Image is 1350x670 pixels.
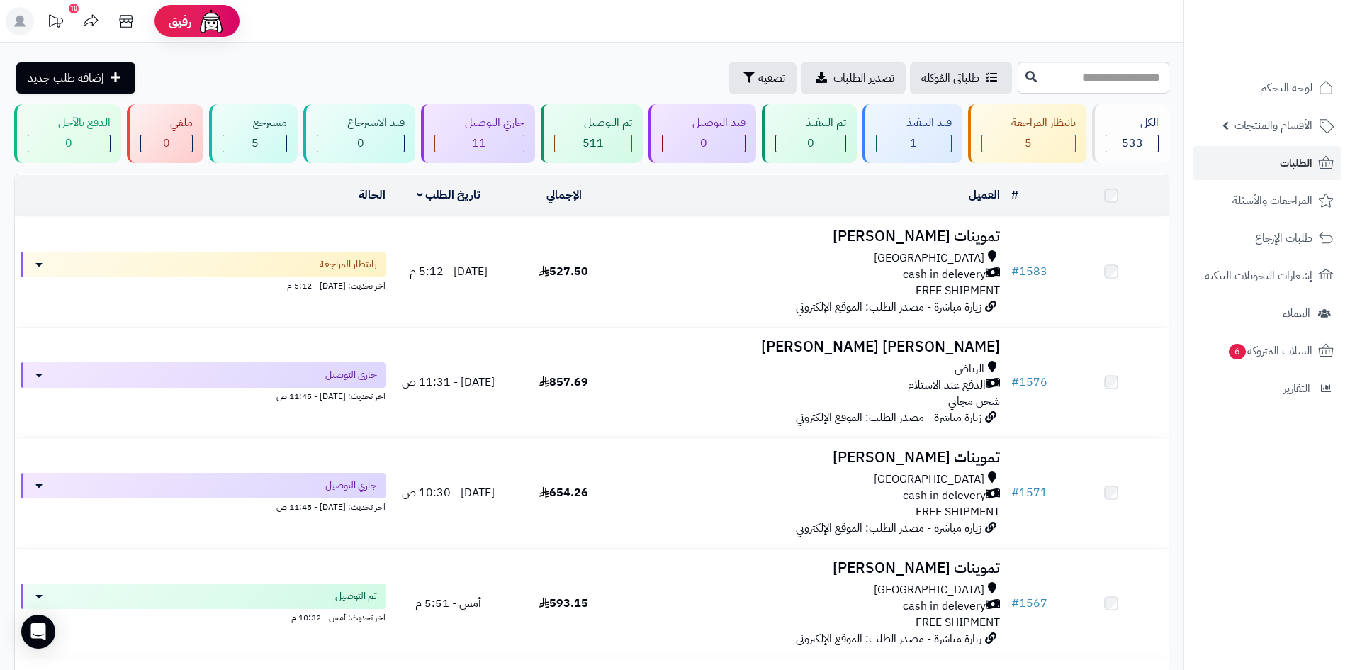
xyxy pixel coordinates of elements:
[981,115,1076,131] div: بانتظار المراجعة
[775,115,846,131] div: تم التنفيذ
[28,135,110,152] div: 0
[903,267,986,283] span: cash in delevery
[206,104,300,163] a: مسترجع 5
[415,595,481,612] span: أمس - 5:51 م
[223,115,287,131] div: مسترجع
[662,115,746,131] div: قيد التوصيل
[1193,334,1341,368] a: السلات المتروكة6
[1227,341,1312,361] span: السلات المتروكة
[916,614,1000,631] span: FREE SHIPMENT
[1193,259,1341,293] a: إشعارات التحويلات البنكية
[11,104,124,163] a: الدفع بالآجل 0
[1232,191,1312,211] span: المراجعات والأسئلة
[796,520,981,537] span: زيارة مباشرة - مصدر الطلب: الموقع الإلكتروني
[21,615,55,649] div: Open Intercom Messenger
[874,582,984,598] span: [GEOGRAPHIC_DATA]
[1193,71,1341,105] a: لوحة التحكم
[759,104,860,163] a: تم التنفيذ 0
[1011,374,1019,391] span: #
[538,104,646,163] a: تم التوصيل 511
[877,135,951,152] div: 1
[948,393,1000,410] span: شحن مجاني
[874,471,984,488] span: [GEOGRAPHIC_DATA]
[776,135,845,152] div: 0
[69,4,79,13] div: 10
[418,104,538,163] a: جاري التوصيل 11
[916,503,1000,520] span: FREE SHIPMENT
[1011,263,1047,280] a: #1583
[140,115,193,131] div: ملغي
[1193,296,1341,330] a: العملاء
[583,135,604,152] span: 511
[1254,40,1337,69] img: logo-2.png
[1011,484,1047,501] a: #1571
[908,377,986,393] span: الدفع عند الاستلام
[169,13,191,30] span: رفيق
[163,135,170,152] span: 0
[627,560,1000,576] h3: تموينات [PERSON_NAME]
[546,186,582,203] a: الإجمالي
[65,135,72,152] span: 0
[1011,263,1019,280] span: #
[627,339,1000,355] h3: [PERSON_NAME] [PERSON_NAME]
[801,62,906,94] a: تصدير الطلبات
[141,135,193,152] div: 0
[1283,303,1310,323] span: العملاء
[325,479,377,493] span: جاري التوصيل
[1011,595,1019,612] span: #
[21,277,386,292] div: اخر تحديث: [DATE] - 5:12 م
[28,115,111,131] div: الدفع بالآجل
[317,135,404,152] div: 0
[627,450,1000,466] h3: تموينات [PERSON_NAME]
[903,598,986,615] span: cash in delevery
[729,62,797,94] button: تصفية
[1011,595,1047,612] a: #1567
[1234,116,1312,135] span: الأقسام والمنتجات
[335,589,377,603] span: تم التوصيل
[325,368,377,382] span: جاري التوصيل
[796,298,981,316] span: زيارة مباشرة - مصدر الطلب: الموقع الإلكتروني
[1089,104,1172,163] a: الكل533
[539,263,588,280] span: 527.50
[1011,186,1018,203] a: #
[1122,135,1143,152] span: 533
[1025,135,1032,152] span: 5
[357,135,364,152] span: 0
[876,115,952,131] div: قيد التنفيذ
[955,361,984,377] span: الرياض
[38,7,73,39] a: تحديثات المنصة
[410,263,488,280] span: [DATE] - 5:12 م
[197,7,225,35] img: ai-face.png
[796,630,981,647] span: زيارة مباشرة - مصدر الطلب: الموقع الإلكتروني
[417,186,481,203] a: تاريخ الطلب
[1229,344,1246,359] span: 6
[402,374,495,391] span: [DATE] - 11:31 ص
[472,135,486,152] span: 11
[435,135,524,152] div: 11
[807,135,814,152] span: 0
[796,409,981,426] span: زيارة مباشرة - مصدر الطلب: الموقع الإلكتروني
[21,498,386,513] div: اخر تحديث: [DATE] - 11:45 ص
[317,115,405,131] div: قيد الاسترجاع
[252,135,259,152] span: 5
[860,104,965,163] a: قيد التنفيذ 1
[903,488,986,504] span: cash in delevery
[910,135,917,152] span: 1
[1106,115,1159,131] div: الكل
[1011,374,1047,391] a: #1576
[359,186,386,203] a: الحالة
[982,135,1076,152] div: 5
[21,609,386,624] div: اخر تحديث: أمس - 10:32 م
[402,484,495,501] span: [DATE] - 10:30 ص
[1260,78,1312,98] span: لوحة التحكم
[1011,484,1019,501] span: #
[663,135,745,152] div: 0
[300,104,418,163] a: قيد الاسترجاع 0
[434,115,524,131] div: جاري التوصيل
[646,104,759,163] a: قيد التوصيل 0
[539,484,588,501] span: 654.26
[555,135,632,152] div: 511
[1283,379,1310,398] span: التقارير
[16,62,135,94] a: إضافة طلب جديد
[554,115,633,131] div: تم التوصيل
